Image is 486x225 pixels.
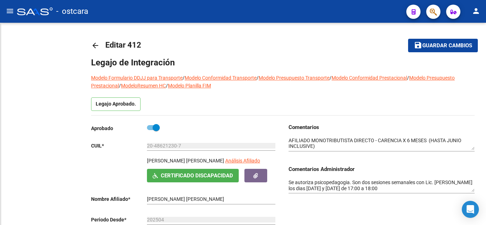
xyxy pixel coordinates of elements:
[91,41,100,50] mat-icon: arrow_back
[91,195,147,203] p: Nombre Afiliado
[408,39,478,52] button: Guardar cambios
[185,75,257,81] a: Modelo Conformidad Transporte
[6,7,14,15] mat-icon: menu
[462,201,479,218] div: Open Intercom Messenger
[91,75,183,81] a: Modelo Formulario DDJJ para Transporte
[289,123,475,131] h3: Comentarios
[472,7,480,15] mat-icon: person
[147,169,239,182] button: Certificado Discapacidad
[91,216,147,224] p: Periodo Desde
[289,165,475,173] h3: Comentarios Administrador
[225,158,260,164] span: Análisis Afiliado
[91,57,475,68] h1: Legajo de Integración
[56,4,88,19] span: - ostcara
[259,75,329,81] a: Modelo Presupuesto Transporte
[121,83,166,89] a: ModeloResumen HC
[332,75,407,81] a: Modelo Conformidad Prestacional
[91,124,147,132] p: Aprobado
[161,173,233,179] span: Certificado Discapacidad
[147,157,224,165] p: [PERSON_NAME] [PERSON_NAME]
[91,142,147,150] p: CUIL
[422,43,472,49] span: Guardar cambios
[91,97,141,111] p: Legajo Aprobado.
[105,41,141,49] span: Editar 412
[168,83,211,89] a: Modelo Planilla FIM
[414,41,422,49] mat-icon: save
